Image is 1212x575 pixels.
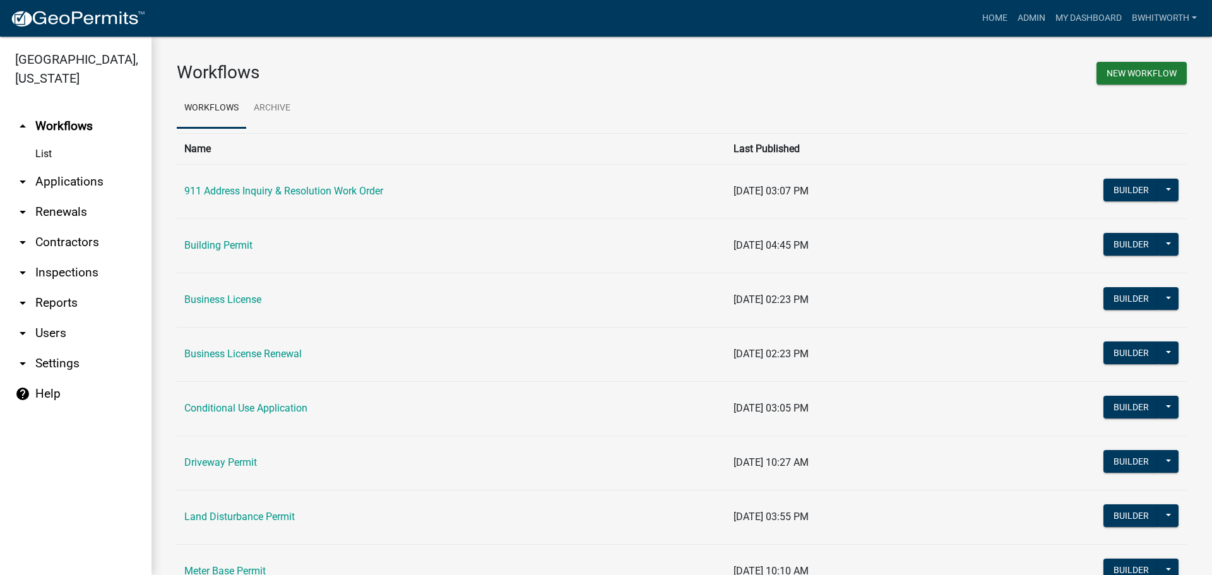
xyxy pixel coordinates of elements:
a: Business License [184,293,261,305]
th: Last Published [726,133,955,164]
i: arrow_drop_down [15,235,30,250]
button: New Workflow [1096,62,1187,85]
h3: Workflows [177,62,672,83]
a: BWhitworth [1127,6,1202,30]
i: arrow_drop_down [15,265,30,280]
i: arrow_drop_up [15,119,30,134]
span: [DATE] 04:45 PM [734,239,809,251]
button: Builder [1103,179,1159,201]
i: arrow_drop_down [15,174,30,189]
span: [DATE] 10:27 AM [734,456,809,468]
a: Conditional Use Application [184,402,307,414]
span: [DATE] 02:23 PM [734,348,809,360]
a: Archive [246,88,298,129]
i: arrow_drop_down [15,205,30,220]
button: Builder [1103,450,1159,473]
a: Building Permit [184,239,252,251]
i: help [15,386,30,401]
button: Builder [1103,341,1159,364]
th: Name [177,133,726,164]
span: [DATE] 03:07 PM [734,185,809,197]
span: [DATE] 03:55 PM [734,511,809,523]
button: Builder [1103,233,1159,256]
a: Land Disturbance Permit [184,511,295,523]
button: Builder [1103,504,1159,527]
a: Home [977,6,1013,30]
a: Workflows [177,88,246,129]
span: [DATE] 02:23 PM [734,293,809,305]
button: Builder [1103,396,1159,418]
a: Driveway Permit [184,456,257,468]
span: [DATE] 03:05 PM [734,402,809,414]
i: arrow_drop_down [15,295,30,311]
a: My Dashboard [1050,6,1127,30]
a: Business License Renewal [184,348,302,360]
button: Builder [1103,287,1159,310]
i: arrow_drop_down [15,356,30,371]
a: 911 Address Inquiry & Resolution Work Order [184,185,383,197]
i: arrow_drop_down [15,326,30,341]
a: Admin [1013,6,1050,30]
